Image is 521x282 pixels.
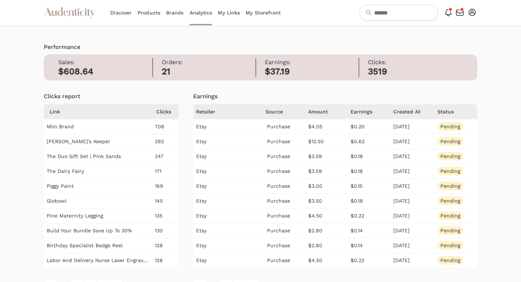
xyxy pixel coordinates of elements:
td: Globowl [44,194,153,208]
td: Etsy [193,149,264,164]
td: Purchase [264,208,307,223]
h2: 21 [162,67,255,77]
td: [DATE] [392,179,435,194]
td: $0.22 [349,208,392,223]
span: Pending [437,152,463,161]
td: [DATE] [392,253,435,268]
td: Purchase [264,194,307,208]
th: Created At [392,104,435,119]
span: Pending [437,241,463,250]
span: Pending [437,167,463,175]
td: Purchase [264,134,307,149]
td: 171 [153,164,179,179]
th: Status [435,104,477,119]
td: $4.05 [307,119,350,134]
td: $0.22 [349,253,392,268]
td: Pine Maternity Legging [44,208,153,223]
td: $12.50 [307,134,350,149]
span: Pending [437,211,463,220]
h4: Earnings [193,92,477,101]
td: $0.18 [349,194,392,208]
td: [DATE] [392,119,435,134]
th: Amount [307,104,350,119]
td: [DATE] [392,164,435,179]
td: Purchase [264,223,307,238]
td: Purchase [264,238,307,253]
span: Pending [437,122,463,131]
h2: 3519 [368,67,462,77]
span: Pending [437,182,463,190]
td: $0.14 [349,238,392,253]
td: 130 [153,223,179,238]
td: 135 [153,208,179,223]
span: Pending [437,137,463,146]
th: Earnings [349,104,392,119]
td: $2.80 [307,238,350,253]
td: Etsy [193,253,264,268]
td: Mlm Brand [44,119,153,134]
span: Pending [437,226,463,235]
td: [DATE] [392,238,435,253]
td: [DATE] [392,223,435,238]
td: $3.00 [307,179,350,194]
td: Etsy [193,164,264,179]
td: Purchase [264,149,307,164]
td: Purchase [264,253,307,268]
h2: $37.19 [265,67,359,77]
td: $3.59 [307,149,350,164]
td: Purchase [264,179,307,194]
td: $3.50 [307,194,350,208]
td: 128 [153,253,179,268]
td: 169 [153,179,179,194]
td: $0.18 [349,149,392,164]
th: Retailer [193,104,264,119]
th: Link [44,104,153,119]
td: $3.59 [307,164,350,179]
td: [DATE] [392,194,435,208]
td: 145 [153,194,179,208]
td: $4.50 [307,253,350,268]
td: $0.20 [349,119,392,134]
th: Source [264,104,307,119]
td: Etsy [193,238,264,253]
td: Etsy [193,208,264,223]
p: Clicks: [368,58,462,67]
h4: Clicks report [44,92,178,101]
td: Labor And Delivery Nurse Laser Engraved Tumbler [44,253,153,268]
span: Pending [437,256,463,265]
span: Pending [437,196,463,205]
td: Piggy Paint [44,179,153,194]
td: 128 [153,238,179,253]
td: [DATE] [392,208,435,223]
th: Clicks [153,104,179,119]
td: 292 [153,134,179,149]
span: translation missing: en.advocates.analytics.show.performance [44,43,80,50]
td: Etsy [193,179,264,194]
td: $4.50 [307,208,350,223]
p: Sales: [58,58,152,67]
td: Etsy [193,119,264,134]
td: [PERSON_NAME]'s Keeper [44,134,153,149]
td: 247 [153,149,179,164]
td: $0.18 [349,164,392,179]
td: $0.15 [349,179,392,194]
td: Etsy [193,134,264,149]
td: $2.80 [307,223,350,238]
td: Etsy [193,223,264,238]
td: $0.62 [349,134,392,149]
td: Purchase [264,164,307,179]
td: [DATE] [392,149,435,164]
td: Etsy [193,194,264,208]
p: Orders: [162,58,255,67]
h2: $608.64 [58,67,152,77]
td: [DATE] [392,134,435,149]
td: The Duo Gift Set | Pink Sands [44,149,153,164]
td: The Dairy Fairy [44,164,153,179]
td: Purchase [264,119,307,134]
td: Birthday Specialist Badge Reel [44,238,153,253]
p: Earnings: [265,58,359,67]
td: 708 [153,119,179,134]
td: $0.14 [349,223,392,238]
td: Build Your Bundle Save Up To 30% [44,223,153,238]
